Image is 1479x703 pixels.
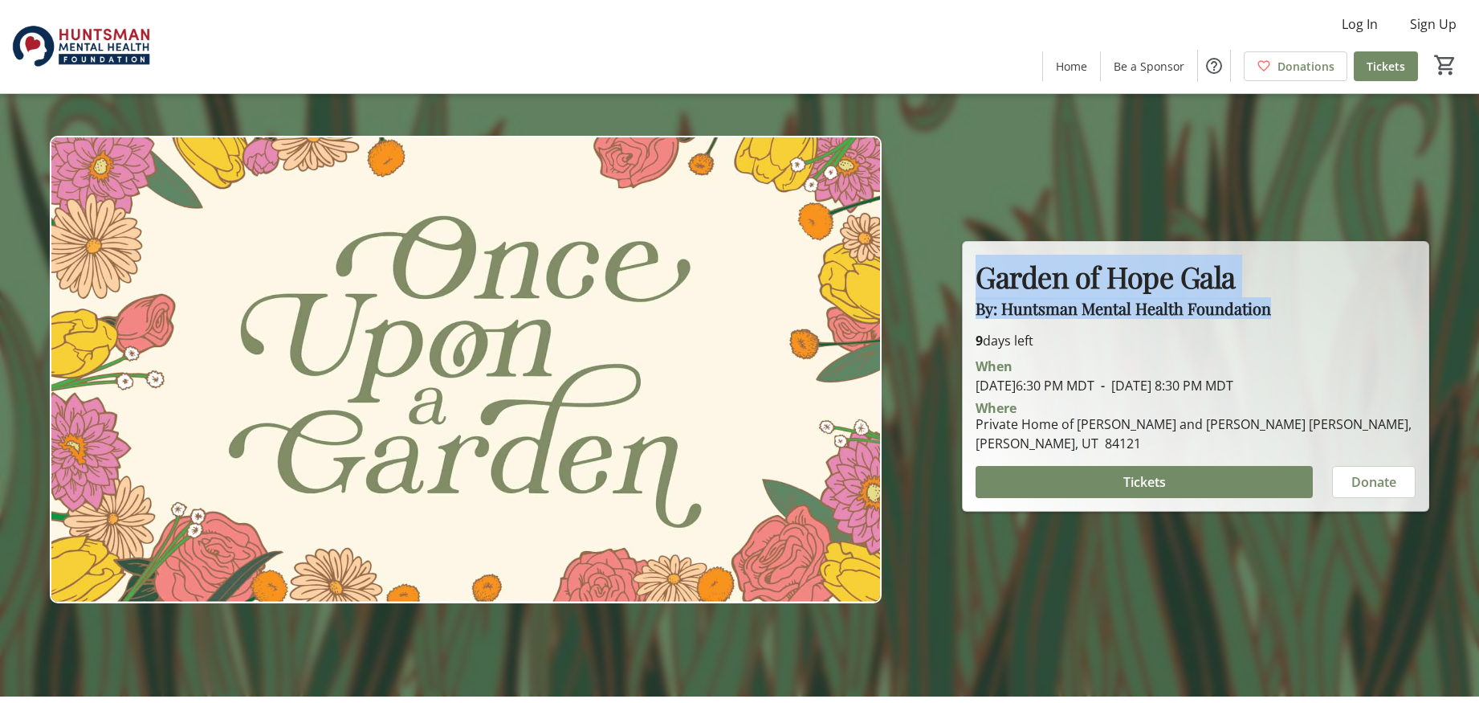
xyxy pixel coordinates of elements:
[1410,14,1457,34] span: Sign Up
[1332,466,1416,498] button: Donate
[1101,51,1197,81] a: Be a Sponsor
[976,331,1416,350] p: days left
[1244,51,1347,81] a: Donations
[976,332,983,349] span: 9
[976,466,1313,498] button: Tickets
[1277,58,1334,75] span: Donations
[1198,50,1230,82] button: Help
[976,297,1271,319] span: By: Huntsman Mental Health Foundation
[1094,377,1233,394] span: [DATE] 8:30 PM MDT
[976,357,1012,376] div: When
[1367,58,1405,75] span: Tickets
[1114,58,1184,75] span: Be a Sponsor
[1351,472,1396,492] span: Donate
[50,136,882,604] img: Campaign CTA Media Photo
[1354,51,1418,81] a: Tickets
[1056,58,1087,75] span: Home
[1397,11,1469,37] button: Sign Up
[1329,11,1391,37] button: Log In
[976,402,1017,415] div: Where
[10,6,153,87] img: Huntsman Mental Health Foundation's Logo
[1123,472,1166,492] span: Tickets
[976,257,1236,296] strong: Garden of Hope Gala
[1431,51,1460,80] button: Cart
[1043,51,1100,81] a: Home
[976,377,1094,394] span: [DATE] 6:30 PM MDT
[1342,14,1378,34] span: Log In
[1094,377,1111,394] span: -
[976,415,1416,453] div: Private Home of [PERSON_NAME] and [PERSON_NAME] [PERSON_NAME], [PERSON_NAME], UT 84121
